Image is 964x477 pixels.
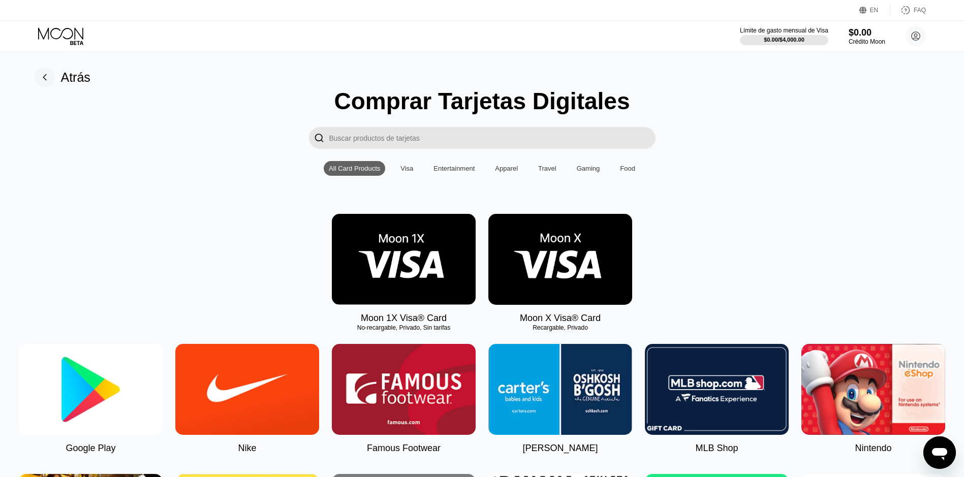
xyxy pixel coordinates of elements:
div: Nike [238,443,256,454]
div: Límite de gasto mensual de Visa [740,27,828,34]
div: FAQ [914,7,926,14]
div: Apparel [495,165,518,172]
div: Crédito Moon [849,38,885,45]
div: Apparel [490,161,523,176]
div: $0.00Crédito Moon [849,27,885,45]
div: Atrás [61,70,90,85]
div: Food [620,165,635,172]
div: Gaming [572,161,605,176]
div: $0.00 / $4,000.00 [764,37,804,43]
div: Google Play [66,443,115,454]
div: Atrás [35,67,90,87]
input: Search card products [329,127,656,149]
div: [PERSON_NAME] [522,443,598,454]
div: Entertainment [433,165,475,172]
div: Travel [533,161,562,176]
div: Límite de gasto mensual de Visa$0.00/$4,000.00 [740,27,828,45]
div:  [309,127,329,149]
div: Visa [400,165,413,172]
div: EN [870,7,879,14]
div: MLB Shop [695,443,738,454]
div: FAQ [890,5,926,15]
div: $0.00 [849,27,885,38]
div: Food [615,161,640,176]
div: Moon X Visa® Card [520,313,601,324]
div: Moon 1X Visa® Card [361,313,447,324]
div: Entertainment [428,161,480,176]
iframe: Botón para iniciar la ventana de mensajería [923,436,956,469]
div: Comprar Tarjetas Digitales [334,87,630,115]
div: All Card Products [329,165,380,172]
div: Visa [395,161,418,176]
div: Recargable, Privado [488,324,632,331]
div: Travel [538,165,556,172]
div:  [314,132,324,144]
div: Famous Footwear [367,443,441,454]
div: Nintendo [855,443,891,454]
div: All Card Products [324,161,385,176]
div: Gaming [577,165,600,172]
div: No-recargable, Privado, Sin tarifas [332,324,476,331]
div: EN [859,5,890,15]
